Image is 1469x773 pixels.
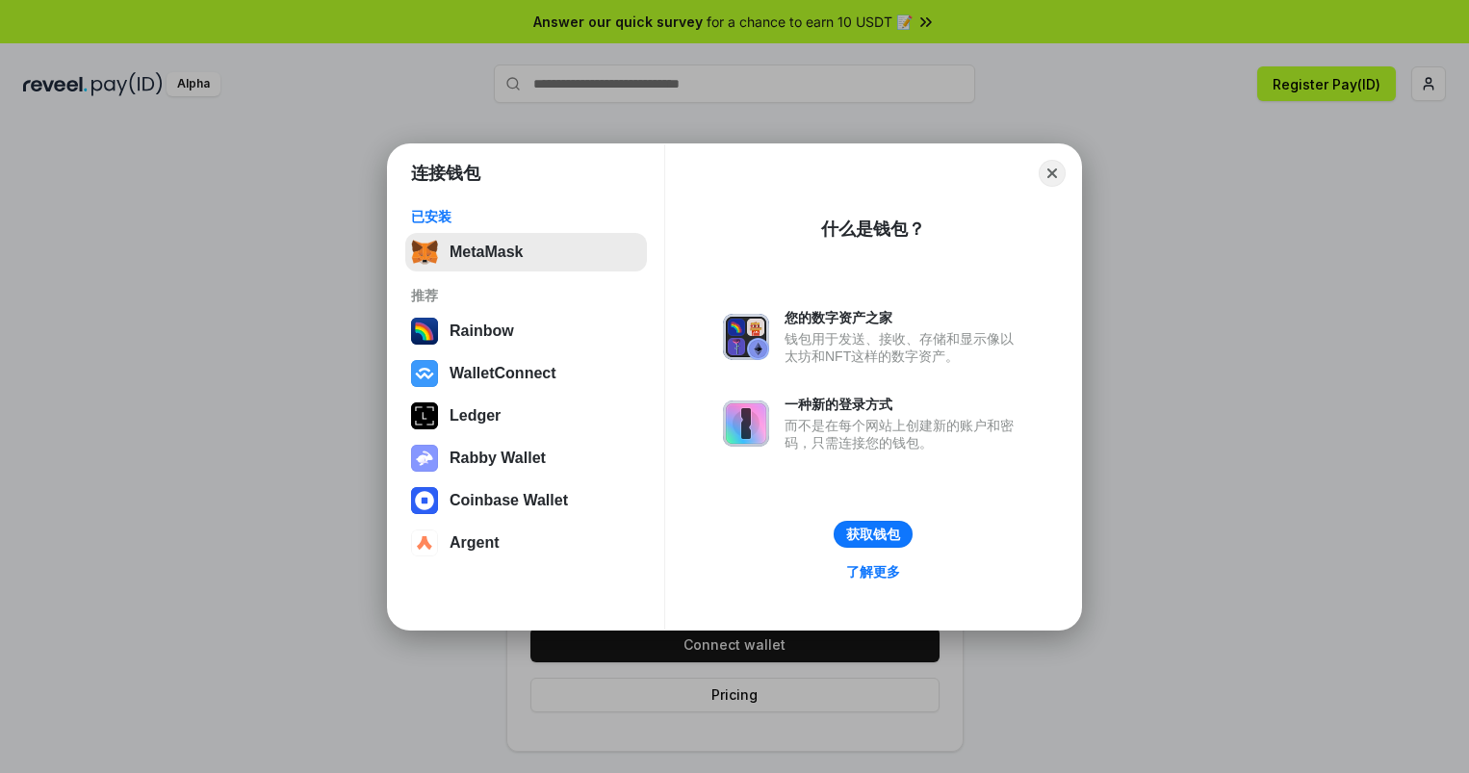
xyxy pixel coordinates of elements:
button: Rabby Wallet [405,439,647,477]
div: Rainbow [450,322,514,340]
img: svg+xml,%3Csvg%20xmlns%3D%22http%3A%2F%2Fwww.w3.org%2F2000%2Fsvg%22%20width%3D%2228%22%20height%3... [411,402,438,429]
img: svg+xml,%3Csvg%20width%3D%2228%22%20height%3D%2228%22%20viewBox%3D%220%200%2028%2028%22%20fill%3D... [411,360,438,387]
button: Coinbase Wallet [405,481,647,520]
div: Rabby Wallet [450,450,546,467]
div: 您的数字资产之家 [785,309,1023,326]
div: 获取钱包 [846,526,900,543]
img: svg+xml,%3Csvg%20width%3D%2228%22%20height%3D%2228%22%20viewBox%3D%220%200%2028%2028%22%20fill%3D... [411,487,438,514]
button: Argent [405,524,647,562]
div: 而不是在每个网站上创建新的账户和密码，只需连接您的钱包。 [785,417,1023,451]
div: Coinbase Wallet [450,492,568,509]
button: Rainbow [405,312,647,350]
h1: 连接钱包 [411,162,480,185]
div: 已安装 [411,208,641,225]
img: svg+xml,%3Csvg%20xmlns%3D%22http%3A%2F%2Fwww.w3.org%2F2000%2Fsvg%22%20fill%3D%22none%22%20viewBox... [723,314,769,360]
button: Close [1039,160,1066,187]
div: 什么是钱包？ [821,218,925,241]
a: 了解更多 [835,559,912,584]
div: 了解更多 [846,563,900,580]
div: 一种新的登录方式 [785,396,1023,413]
button: WalletConnect [405,354,647,393]
img: svg+xml,%3Csvg%20xmlns%3D%22http%3A%2F%2Fwww.w3.org%2F2000%2Fsvg%22%20fill%3D%22none%22%20viewBox... [411,445,438,472]
img: svg+xml,%3Csvg%20xmlns%3D%22http%3A%2F%2Fwww.w3.org%2F2000%2Fsvg%22%20fill%3D%22none%22%20viewBox... [723,400,769,447]
div: Argent [450,534,500,552]
div: MetaMask [450,244,523,261]
div: 钱包用于发送、接收、存储和显示像以太坊和NFT这样的数字资产。 [785,330,1023,365]
img: svg+xml,%3Csvg%20width%3D%2228%22%20height%3D%2228%22%20viewBox%3D%220%200%2028%2028%22%20fill%3D... [411,529,438,556]
div: Ledger [450,407,501,425]
img: svg+xml,%3Csvg%20width%3D%22120%22%20height%3D%22120%22%20viewBox%3D%220%200%20120%20120%22%20fil... [411,318,438,345]
div: 推荐 [411,287,641,304]
div: WalletConnect [450,365,556,382]
img: svg+xml,%3Csvg%20fill%3D%22none%22%20height%3D%2233%22%20viewBox%3D%220%200%2035%2033%22%20width%... [411,239,438,266]
button: MetaMask [405,233,647,271]
button: Ledger [405,397,647,435]
button: 获取钱包 [834,521,913,548]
